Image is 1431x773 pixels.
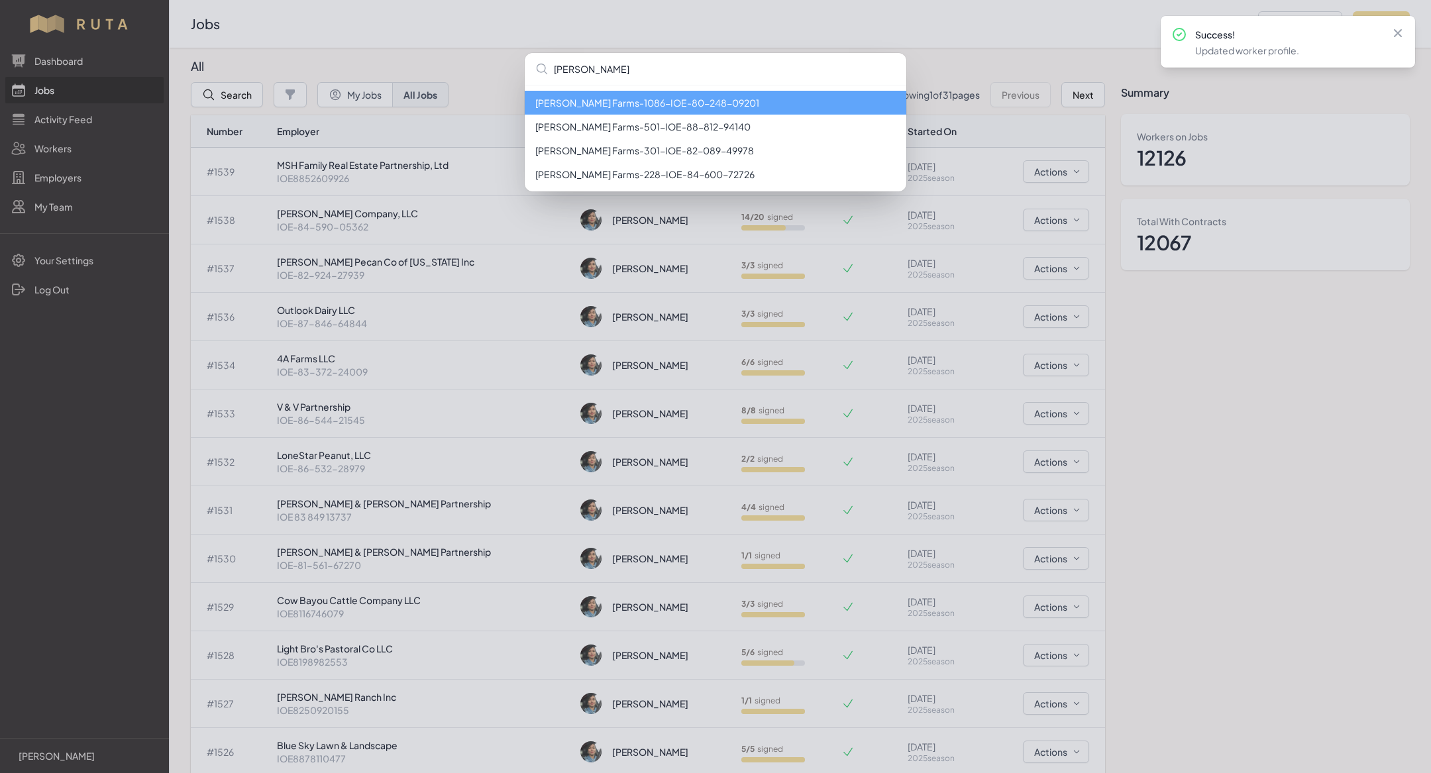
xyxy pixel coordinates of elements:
[525,53,906,85] input: Search...
[1195,28,1381,41] p: Success!
[1195,44,1381,57] p: Updated worker profile.
[525,162,906,186] li: [PERSON_NAME] Farms - 228 - IOE-84-600-72726
[525,138,906,162] li: [PERSON_NAME] Farms - 301 - IOE-82-089-49978
[525,91,906,115] li: [PERSON_NAME] Farms - 1086 - IOE-80-248-09201
[525,115,906,138] li: [PERSON_NAME] Farms - 501 - IOE-88-812-94140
